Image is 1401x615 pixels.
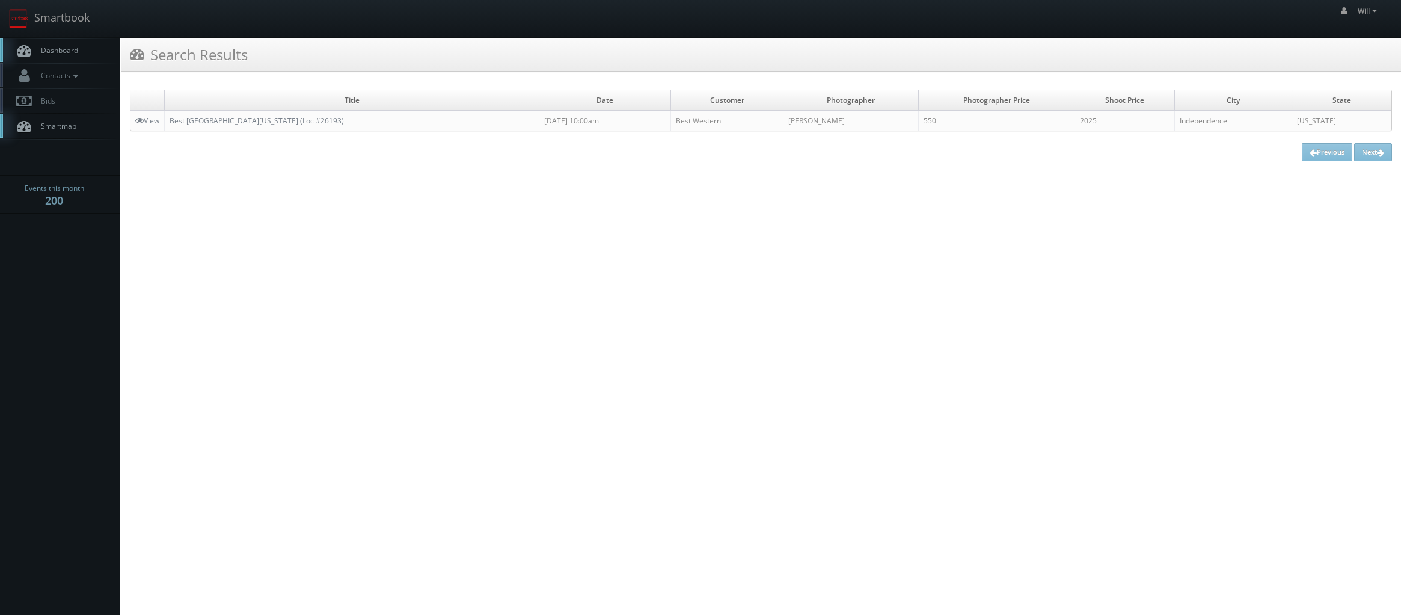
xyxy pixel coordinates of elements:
[783,111,918,131] td: [PERSON_NAME]
[45,193,63,208] strong: 200
[1358,6,1381,16] span: Will
[35,96,55,106] span: Bids
[165,90,539,111] td: Title
[25,182,84,194] span: Events this month
[1075,90,1174,111] td: Shoot Price
[919,111,1075,131] td: 550
[783,90,918,111] td: Photographer
[671,90,783,111] td: Customer
[35,70,81,81] span: Contacts
[35,45,78,55] span: Dashboard
[539,90,671,111] td: Date
[9,9,28,28] img: smartbook-logo.png
[170,116,344,126] a: Best [GEOGRAPHIC_DATA][US_STATE] (Loc #26193)
[1175,111,1292,131] td: Independence
[1292,111,1391,131] td: [US_STATE]
[1175,90,1292,111] td: City
[1075,111,1174,131] td: 2025
[919,90,1075,111] td: Photographer Price
[35,121,76,131] span: Smartmap
[671,111,783,131] td: Best Western
[130,44,248,65] h3: Search Results
[135,116,159,126] a: View
[539,111,671,131] td: [DATE] 10:00am
[1292,90,1391,111] td: State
